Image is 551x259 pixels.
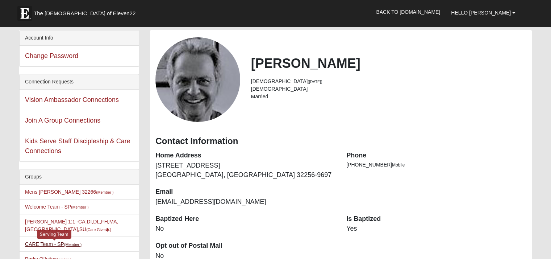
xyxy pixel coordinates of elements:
[346,151,526,160] dt: Phone
[346,214,526,224] dt: Is Baptized
[20,30,139,46] div: Account Info
[34,10,135,17] span: The [DEMOGRAPHIC_DATA] of Eleven22
[251,78,526,85] li: [DEMOGRAPHIC_DATA]
[155,37,240,122] a: View Fullsize Photo
[25,96,119,103] a: Vision Ambassador Connections
[155,136,526,147] h3: Contact Information
[25,241,82,247] a: CARE Team - SP(Member )
[251,55,526,71] h2: [PERSON_NAME]
[155,161,335,180] dd: [STREET_ADDRESS] [GEOGRAPHIC_DATA], [GEOGRAPHIC_DATA] 32256-9697
[20,169,139,185] div: Groups
[155,151,335,160] dt: Home Address
[371,3,446,21] a: Back to [DOMAIN_NAME]
[346,224,526,234] dd: Yes
[86,227,111,232] small: (Care Giver )
[64,242,82,247] small: (Member )
[25,137,130,155] a: Kids Serve Staff Discipleship & Care Connections
[446,4,521,22] a: Hello [PERSON_NAME]
[71,205,88,209] small: (Member )
[155,241,335,251] dt: Opt out of Postal Mail
[25,117,100,124] a: Join A Group Connections
[37,230,71,238] div: Serving Team
[155,224,335,234] dd: No
[308,79,322,84] small: ([DATE])
[392,163,405,168] span: Mobile
[25,204,89,210] a: Welcome Team - SP(Member )
[25,52,78,59] a: Change Password
[155,214,335,224] dt: Baptized Here
[155,187,335,197] dt: Email
[251,85,526,93] li: [DEMOGRAPHIC_DATA]
[20,74,139,90] div: Connection Requests
[96,190,113,194] small: (Member )
[346,161,526,169] li: [PHONE_NUMBER]
[155,197,335,207] dd: [EMAIL_ADDRESS][DOMAIN_NAME]
[451,10,511,16] span: Hello [PERSON_NAME]
[17,6,32,21] img: Eleven22 logo
[25,219,118,232] a: [PERSON_NAME] 1:1 -CA,DI,DL,FH,MA,[GEOGRAPHIC_DATA],SU(Care Giver)
[25,189,114,195] a: Mens [PERSON_NAME] 32266(Member )
[14,3,159,21] a: The [DEMOGRAPHIC_DATA] of Eleven22
[251,93,526,100] li: Married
